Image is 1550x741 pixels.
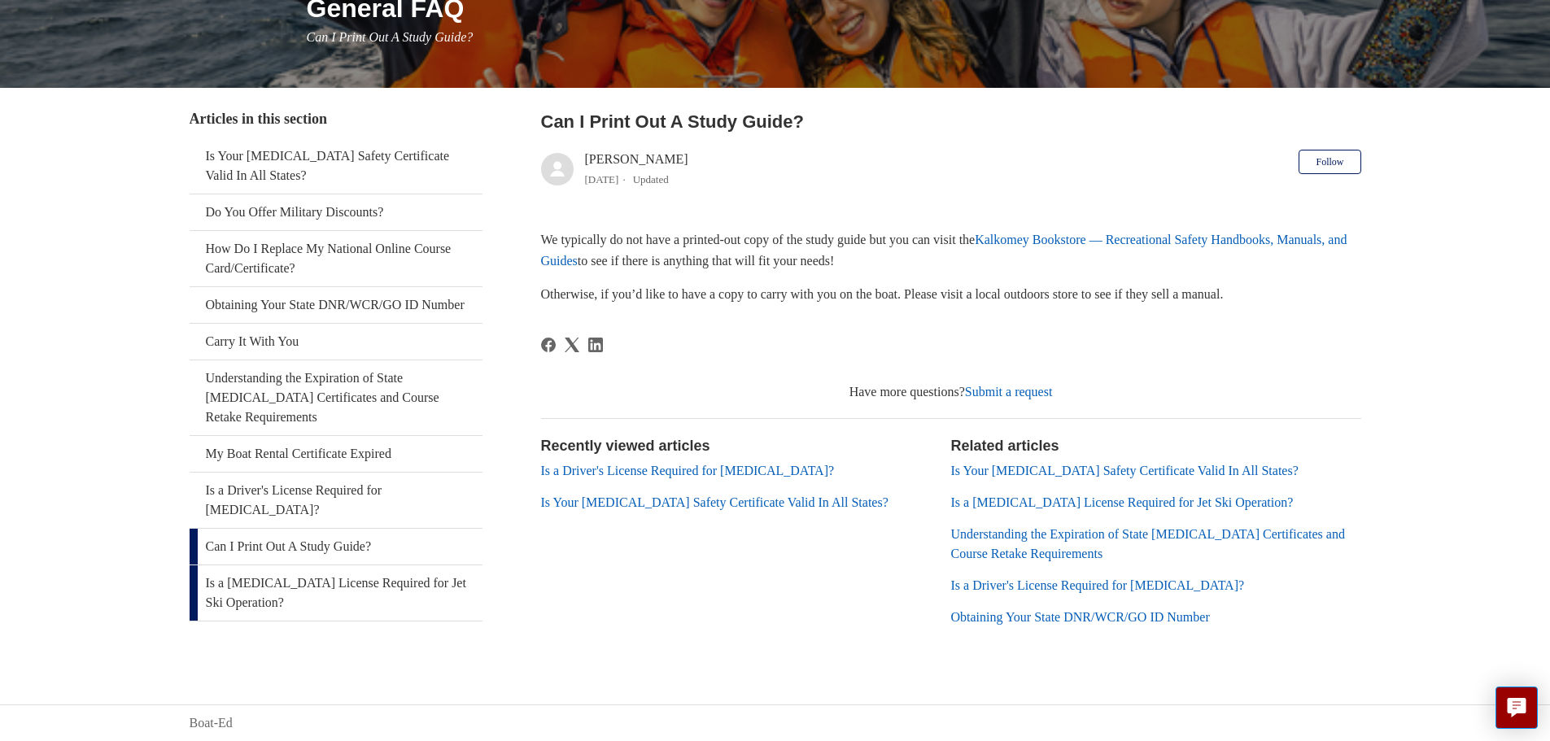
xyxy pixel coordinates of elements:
[190,287,482,323] a: Obtaining Your State DNR/WCR/GO ID Number
[951,435,1361,457] h2: Related articles
[190,360,482,435] a: Understanding the Expiration of State [MEDICAL_DATA] Certificates and Course Retake Requirements
[565,338,579,352] svg: Share this page on X Corp
[1495,687,1538,729] button: Live chat
[585,150,688,189] div: [PERSON_NAME]
[951,527,1345,560] a: Understanding the Expiration of State [MEDICAL_DATA] Certificates and Course Retake Requirements
[588,338,603,352] a: LinkedIn
[541,464,835,477] a: Is a Driver's License Required for [MEDICAL_DATA]?
[190,138,482,194] a: Is Your [MEDICAL_DATA] Safety Certificate Valid In All States?
[190,529,482,564] a: Can I Print Out A Study Guide?
[541,284,1361,305] p: Otherwise, if you’d like to have a copy to carry with you on the boat. Please visit a local outdo...
[190,324,482,360] a: Carry It With You
[541,233,1347,268] a: Kalkomey Bookstore — Recreational Safety Handbooks, Manuals, and Guides
[541,382,1361,402] div: Have more questions?
[190,473,482,528] a: Is a Driver's License Required for [MEDICAL_DATA]?
[588,338,603,352] svg: Share this page on LinkedIn
[1299,150,1360,174] button: Follow Article
[190,111,327,127] span: Articles in this section
[541,338,556,352] a: Facebook
[951,578,1245,592] a: Is a Driver's License Required for [MEDICAL_DATA]?
[307,30,474,44] span: Can I Print Out A Study Guide?
[951,495,1294,509] a: Is a [MEDICAL_DATA] License Required for Jet Ski Operation?
[965,385,1053,399] a: Submit a request
[190,436,482,472] a: My Boat Rental Certificate Expired
[541,108,1361,135] h2: Can I Print Out A Study Guide?
[190,713,233,733] a: Boat-Ed
[190,565,482,621] a: Is a [MEDICAL_DATA] License Required for Jet Ski Operation?
[565,338,579,352] a: X Corp
[190,194,482,230] a: Do You Offer Military Discounts?
[951,464,1299,477] a: Is Your [MEDICAL_DATA] Safety Certificate Valid In All States?
[541,229,1361,271] p: We typically do not have a printed-out copy of the study guide but you can visit the to see if th...
[541,435,935,457] h2: Recently viewed articles
[633,173,669,185] li: Updated
[190,231,482,286] a: How Do I Replace My National Online Course Card/Certificate?
[585,173,619,185] time: 03/01/2024, 16:01
[951,610,1210,624] a: Obtaining Your State DNR/WCR/GO ID Number
[541,338,556,352] svg: Share this page on Facebook
[541,495,889,509] a: Is Your [MEDICAL_DATA] Safety Certificate Valid In All States?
